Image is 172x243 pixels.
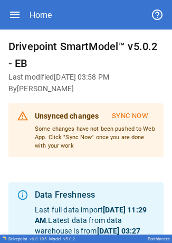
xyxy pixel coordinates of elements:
[8,237,47,241] div: Drivepoint
[49,237,75,241] div: Model
[105,108,155,125] button: Sync Now
[2,236,6,240] img: Drivepoint
[8,72,164,83] h6: Last modified [DATE] 03:58 PM
[30,10,52,20] div: Home
[35,189,155,201] div: Data Freshness
[35,125,155,150] p: Some changes have not been pushed to Web App. Click "Sync Now" once you are done with your work
[148,237,170,241] div: Earthbreeze
[63,237,75,241] span: v 5.0.2
[8,38,164,72] h6: Drivepoint SmartModel™ v5.0.2 - EB
[35,112,99,120] b: Unsynced changes
[30,237,47,241] span: v 6.0.105
[35,206,147,225] b: [DATE] 11:29 AM
[8,83,164,95] h6: By [PERSON_NAME]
